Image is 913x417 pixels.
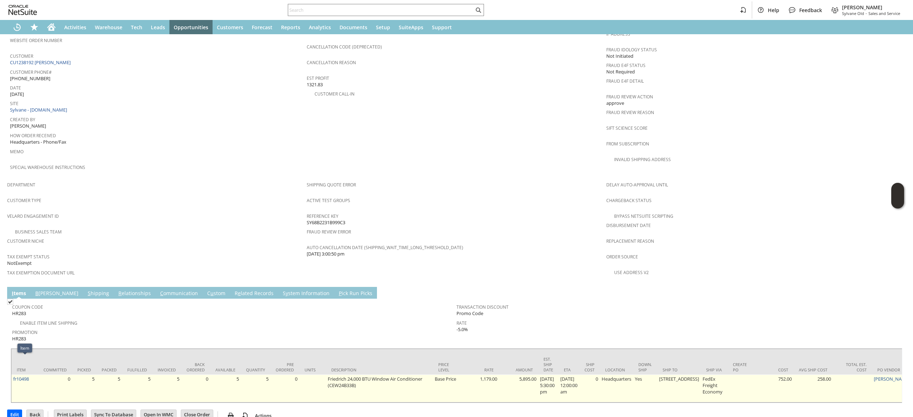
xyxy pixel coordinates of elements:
span: e [238,290,241,297]
td: 1,179.00 [460,375,499,402]
a: Recent Records [9,20,26,34]
td: 752.00 [754,375,794,402]
a: Setup [372,20,394,34]
div: Avg Ship Cost [799,367,827,372]
span: S [88,290,91,297]
input: Search [288,6,474,14]
span: SuiteApps [399,24,423,31]
a: Sift Science Score [606,125,648,131]
span: Analytics [309,24,331,31]
td: Yes [633,375,657,402]
span: Oracle Guided Learning Widget. To move around, please hold and drag [891,196,904,209]
span: C [160,290,163,297]
span: Not Required [606,68,635,75]
span: Reports [281,24,300,31]
span: - [866,11,867,16]
a: Velaro Engagement ID [7,213,59,219]
span: Warehouse [95,24,122,31]
div: Available [215,367,235,372]
a: Invalid Shipping Address [614,156,671,163]
span: Feedback [799,7,822,14]
span: NotExempt [7,260,32,267]
div: PO Vendor [877,367,906,372]
span: Opportunities [174,24,208,31]
span: Not Initiated [606,53,633,60]
div: Pre Ordered [276,362,294,372]
a: Website Order Number [10,37,62,43]
div: Picked [77,367,91,372]
span: 1321.83 [307,81,323,88]
a: CU1238192 [PERSON_NAME] [10,59,72,66]
a: Activities [60,20,91,34]
span: Customers [217,24,243,31]
a: Customer Niche [7,238,44,244]
span: approve [606,100,624,107]
a: Chargeback Status [606,197,652,204]
a: Relationships [117,290,153,298]
a: Tax Exempt Status [7,254,50,260]
span: [DATE] 3:00:50 pm [307,251,345,257]
div: Quantity [246,367,265,372]
a: Pick Run Picks [337,290,374,298]
a: Leads [147,20,169,34]
span: Headquarters - Phone/Fax [10,139,66,145]
div: Shortcuts [26,20,43,34]
td: 5 [72,375,96,402]
a: Fraud Review Reason [606,109,654,115]
span: Sylvane Old [842,11,864,16]
a: Related Records [233,290,275,298]
a: System Information [281,290,331,298]
div: Down. Ship [638,362,652,372]
a: Analytics [305,20,335,34]
a: Use Address V2 [614,269,649,276]
svg: logo [9,5,37,15]
a: Documents [335,20,372,34]
td: 0 [38,375,72,402]
a: Site [10,101,19,107]
a: Department [7,182,35,188]
a: Est Profit [307,75,329,81]
span: HR283 [12,310,26,317]
div: Fulfilled [127,367,147,372]
span: I [12,290,14,297]
span: Promo Code [456,310,483,317]
span: Leads [151,24,165,31]
a: Enable Item Line Shipping [20,320,77,326]
a: B[PERSON_NAME] [34,290,80,298]
div: Cost [760,367,788,372]
span: Tech [131,24,142,31]
div: Back Ordered [187,362,205,372]
a: Sylvane - [DOMAIN_NAME] [10,107,69,113]
a: Delay Auto-Approval Until [606,182,668,188]
div: Ship Via [706,367,722,372]
td: Friedrich 24,000 BTU Window Air Conditioner (CEW24B33B) [326,375,433,402]
td: 5 [96,375,122,402]
div: Location [605,367,628,372]
a: Memo [10,149,24,155]
div: Price Level [438,362,454,372]
img: Checked [7,299,13,305]
div: Create PO [733,362,749,372]
td: [DATE] 5:30:00 pm [538,375,558,402]
div: Invoiced [158,367,176,372]
a: From Subscription [606,141,649,147]
a: Communication [158,290,200,298]
a: Unrolled view on [893,288,902,297]
span: R [118,290,122,297]
span: Sales and Service [868,11,900,16]
a: [PERSON_NAME] [874,376,910,382]
a: Rate [456,320,467,326]
a: Fraud E4F Detail [606,78,644,84]
td: FedEx Freight Economy [701,375,728,402]
a: Bypass NetSuite Scripting [614,213,673,219]
td: 5 [210,375,241,402]
a: Shipping Quote Error [307,182,356,188]
span: B [35,290,39,297]
div: Units [305,367,321,372]
div: Packed [102,367,117,372]
span: Setup [376,24,390,31]
span: Documents [340,24,367,31]
a: Order Source [606,254,638,260]
a: Active Test Groups [307,197,350,204]
td: [DATE] 12:00:00 am [558,375,579,402]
